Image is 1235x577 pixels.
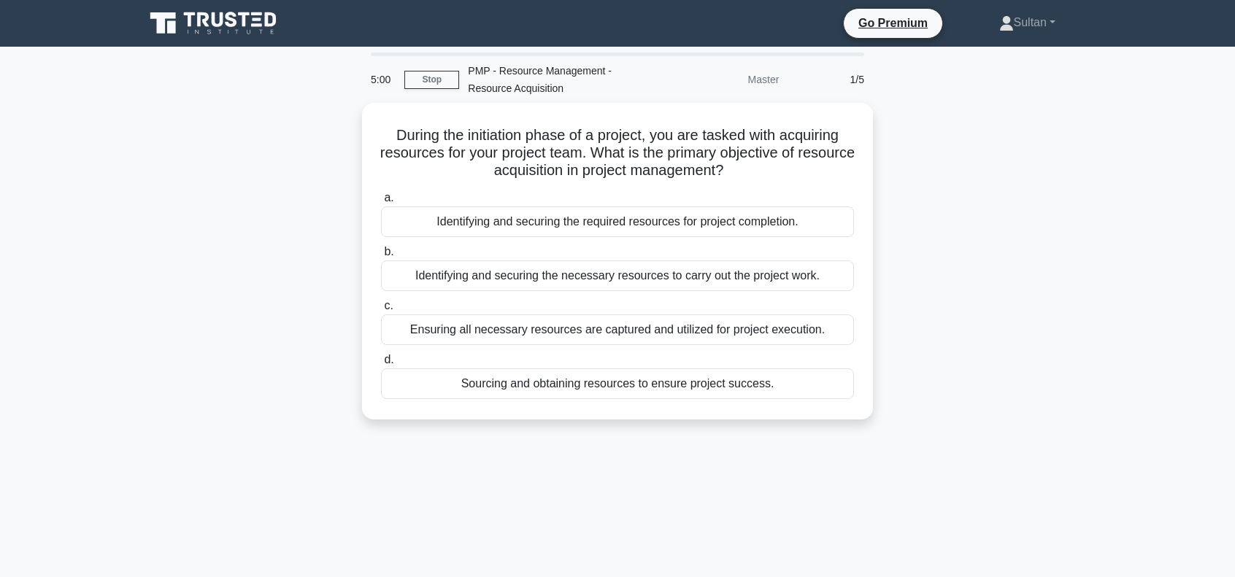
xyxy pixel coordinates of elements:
a: Sultan [964,8,1090,37]
span: d. [384,353,393,365]
div: 5:00 [362,65,404,94]
div: Identifying and securing the necessary resources to carry out the project work. [381,260,854,291]
div: 1/5 [788,65,873,94]
div: PMP - Resource Management - Resource Acquisition [459,56,660,103]
span: b. [384,245,393,257]
div: Ensuring all necessary resources are captured and utilized for project execution. [381,314,854,345]
h5: During the initiation phase of a project, you are tasked with acquiring resources for your projec... [380,126,855,180]
div: Sourcing and obtaining resources to ensure project success. [381,368,854,399]
a: Stop [404,71,459,89]
div: Identifying and securing the required resources for project completion. [381,206,854,237]
span: c. [384,299,393,311]
a: Go Premium [850,14,936,32]
span: a. [384,191,393,204]
div: Master [660,65,788,94]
